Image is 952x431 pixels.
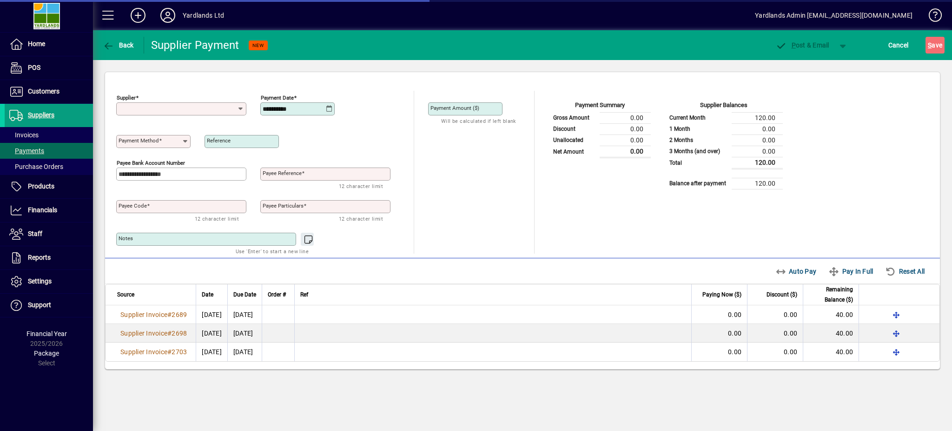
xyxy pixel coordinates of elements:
td: Net Amount [549,146,600,157]
div: Yardlands Admin [EMAIL_ADDRESS][DOMAIN_NAME] [755,8,912,23]
span: 2703 [172,348,187,356]
span: 0.00 [728,330,741,337]
td: 120.00 [732,157,783,168]
div: Supplier Payment [151,38,239,53]
span: ave [928,38,942,53]
span: # [167,348,172,356]
span: Discount ($) [767,290,797,300]
app-page-header-button: Back [93,37,144,54]
span: 2698 [172,330,187,337]
span: Source [117,290,134,300]
td: 2 Months [665,135,732,146]
td: 0.00 [732,123,783,135]
mat-hint: 12 character limit [195,213,239,224]
span: Order # [268,290,286,300]
span: Staff [28,230,42,237]
mat-label: Reference [207,137,231,144]
mat-label: Payee Code [119,202,147,209]
span: P [792,41,796,49]
td: Balance after payment [665,178,732,189]
a: Reports [5,246,93,269]
span: [DATE] [202,330,222,337]
span: Package [34,350,59,357]
span: Date [202,290,213,300]
mat-label: Payee Particulars [263,202,304,209]
mat-label: Payee Bank Account Number [117,160,185,166]
td: Unallocated [549,135,600,146]
span: Financial Year [26,330,67,337]
a: Products [5,175,93,198]
span: Financials [28,206,57,214]
span: Supplier Invoice [120,330,167,337]
span: Settings [28,277,52,285]
span: Reset All [885,264,925,279]
td: 120.00 [732,178,783,189]
div: Payment Summary [549,101,651,112]
span: 0.00 [728,311,741,318]
button: Post & Email [771,37,834,54]
td: 0.00 [600,146,651,157]
a: Home [5,33,93,56]
span: POS [28,64,40,71]
a: Invoices [5,127,93,143]
td: 1 Month [665,123,732,135]
span: Pay In Full [828,264,873,279]
button: Pay In Full [825,263,877,280]
span: 0.00 [784,348,797,356]
td: 0.00 [600,112,651,123]
mat-label: Payee Reference [263,170,302,176]
span: Back [103,41,134,49]
mat-label: Payment method [119,137,159,144]
td: 3 Months (and over) [665,146,732,157]
app-page-summary-card: Payment Summary [549,91,651,158]
span: Support [28,301,51,309]
span: 2689 [172,311,187,318]
td: Discount [549,123,600,135]
button: Reset All [881,263,928,280]
span: 40.00 [836,311,853,318]
span: Reports [28,254,51,261]
mat-hint: Will be calculated if left blank [441,115,516,126]
button: Add [123,7,153,24]
mat-hint: 12 character limit [339,181,383,191]
span: # [167,330,172,337]
button: Save [926,37,945,54]
div: Supplier Balances [665,101,783,112]
mat-hint: Use 'Enter' to start a new line [236,246,309,256]
button: Cancel [886,37,911,54]
mat-hint: 12 character limit [339,213,383,224]
mat-label: Payment Date [261,94,294,101]
a: Financials [5,199,93,222]
span: Suppliers [28,111,54,119]
span: Supplier Invoice [120,311,167,318]
span: Cancel [888,38,909,53]
span: # [167,311,172,318]
span: 40.00 [836,348,853,356]
span: Paying Now ($) [702,290,741,300]
span: Payments [9,147,44,155]
a: Customers [5,80,93,103]
td: [DATE] [227,324,262,343]
mat-label: Notes [119,235,133,242]
mat-label: Payment Amount ($) [430,105,479,111]
app-page-summary-card: Supplier Balances [665,91,783,189]
span: [DATE] [202,311,222,318]
span: Home [28,40,45,47]
a: Knowledge Base [922,2,940,32]
td: 0.00 [732,135,783,146]
a: Supplier Invoice#2689 [117,310,190,320]
td: Gross Amount [549,112,600,123]
span: Products [28,182,54,190]
span: Supplier Invoice [120,348,167,356]
a: Purchase Orders [5,159,93,175]
td: 0.00 [600,123,651,135]
span: Invoices [9,131,39,139]
td: Current Month [665,112,732,123]
span: 0.00 [784,311,797,318]
span: Remaining Balance ($) [809,284,853,305]
mat-label: Supplier [117,94,136,101]
span: [DATE] [202,348,222,356]
a: Support [5,294,93,317]
span: ost & Email [775,41,829,49]
a: Payments [5,143,93,159]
